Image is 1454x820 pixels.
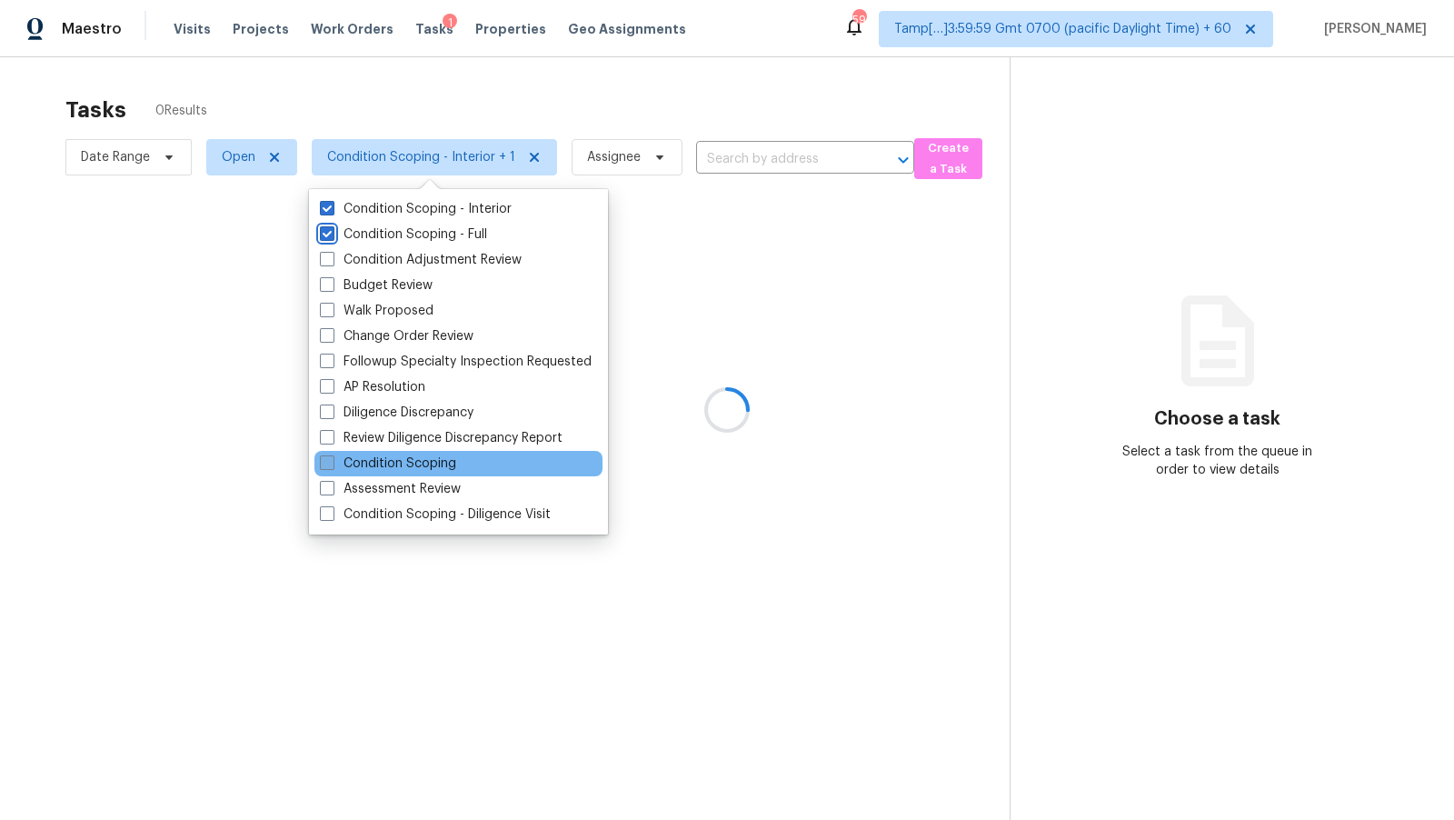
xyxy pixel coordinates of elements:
div: 1 [443,14,457,32]
label: Change Order Review [320,327,473,345]
label: Walk Proposed [320,302,433,320]
label: Assessment Review [320,480,461,498]
label: Condition Scoping - Full [320,225,487,244]
label: AP Resolution [320,378,425,396]
label: Condition Scoping - Interior [320,200,512,218]
label: Followup Specialty Inspection Requested [320,353,592,371]
label: Condition Adjustment Review [320,251,522,269]
div: 596 [852,11,865,29]
label: Condition Scoping [320,455,456,473]
label: Diligence Discrepancy [320,404,473,422]
label: Review Diligence Discrepancy Report [320,429,563,447]
label: Condition Scoping - Diligence Visit [320,505,551,524]
label: Budget Review [320,276,433,295]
